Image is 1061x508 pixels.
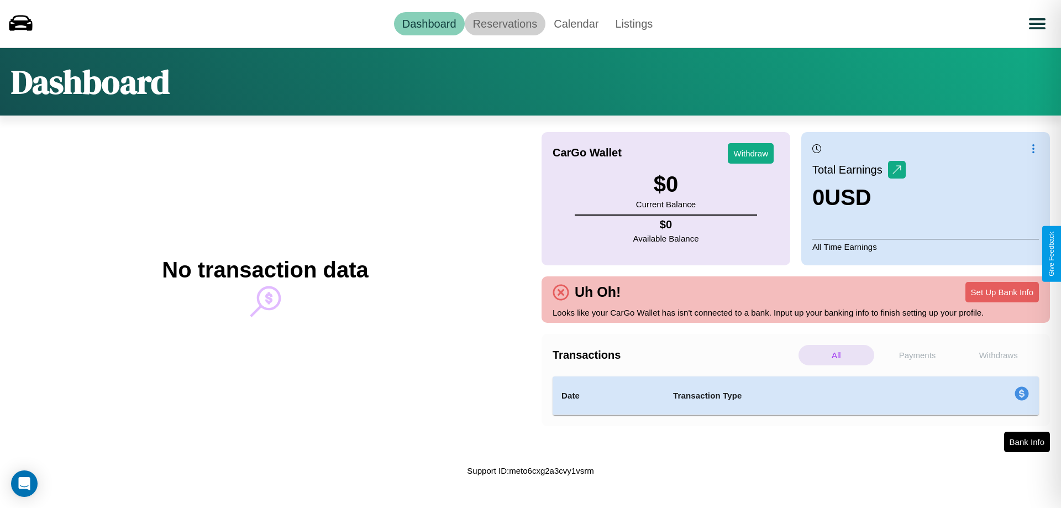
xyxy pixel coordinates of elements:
h4: Transactions [553,349,796,362]
h2: No transaction data [162,258,368,282]
h4: Transaction Type [673,389,924,402]
p: Payments [880,345,955,365]
button: Set Up Bank Info [965,282,1039,302]
h4: $ 0 [633,218,699,231]
a: Listings [607,12,661,35]
h4: CarGo Wallet [553,146,622,159]
p: Withdraws [960,345,1036,365]
p: Support ID: meto6cxg2a3cvy1vsrm [467,463,593,478]
h3: 0 USD [812,185,906,210]
button: Withdraw [728,143,774,164]
h1: Dashboard [11,59,170,104]
h4: Uh Oh! [569,284,626,300]
h3: $ 0 [636,172,696,197]
a: Calendar [545,12,607,35]
p: All Time Earnings [812,239,1039,254]
div: Open Intercom Messenger [11,470,38,497]
p: Looks like your CarGo Wallet has isn't connected to a bank. Input up your banking info to finish ... [553,305,1039,320]
a: Reservations [465,12,546,35]
table: simple table [553,376,1039,415]
div: Give Feedback [1048,232,1055,276]
h4: Date [561,389,655,402]
a: Dashboard [394,12,465,35]
p: Current Balance [636,197,696,212]
p: Total Earnings [812,160,888,180]
p: All [799,345,874,365]
button: Bank Info [1004,432,1050,452]
button: Open menu [1022,8,1053,39]
p: Available Balance [633,231,699,246]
